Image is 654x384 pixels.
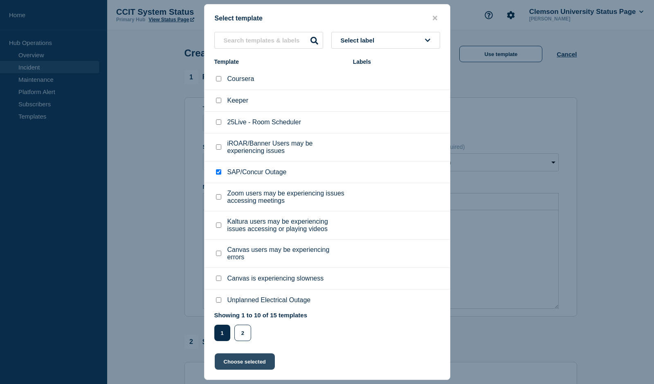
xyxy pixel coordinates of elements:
input: Unplanned Electrical Outage checkbox [216,297,221,303]
p: Canvas is experiencing slowness [227,275,324,282]
button: Choose selected [215,353,275,370]
p: Unplanned Electrical Outage [227,296,311,304]
button: 1 [214,325,230,341]
input: Keeper checkbox [216,98,221,103]
div: Select template [205,14,450,22]
button: close button [430,14,440,22]
p: iROAR/Banner Users may be experiencing issues [227,140,345,155]
input: Canvas users may be experiencing errors checkbox [216,251,221,256]
button: Select label [331,32,440,49]
input: Search templates & labels [214,32,323,49]
input: Coursera checkbox [216,76,221,81]
p: Coursera [227,75,254,83]
input: SAP/Concur Outage checkbox [216,169,221,175]
p: SAP/Concur Outage [227,168,287,176]
p: Kaltura users may be experiencing issues accessing or playing videos [227,218,345,233]
input: Canvas is experiencing slowness checkbox [216,276,221,281]
button: 2 [234,325,251,341]
input: iROAR/Banner Users may be experiencing issues checkbox [216,144,221,150]
p: Keeper [227,97,249,104]
p: 25Live - Room Scheduler [227,119,301,126]
input: Kaltura users may be experiencing issues accessing or playing videos checkbox [216,222,221,228]
p: Showing 1 to 10 of 15 templates [214,312,308,319]
p: Canvas users may be experiencing errors [227,246,345,261]
div: Labels [353,58,440,65]
div: Template [214,58,345,65]
input: Zoom users may be experiencing issues accessing meetings checkbox [216,194,221,200]
span: Select label [341,37,378,44]
p: Zoom users may be experiencing issues accessing meetings [227,190,345,204]
input: 25Live - Room Scheduler checkbox [216,119,221,125]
